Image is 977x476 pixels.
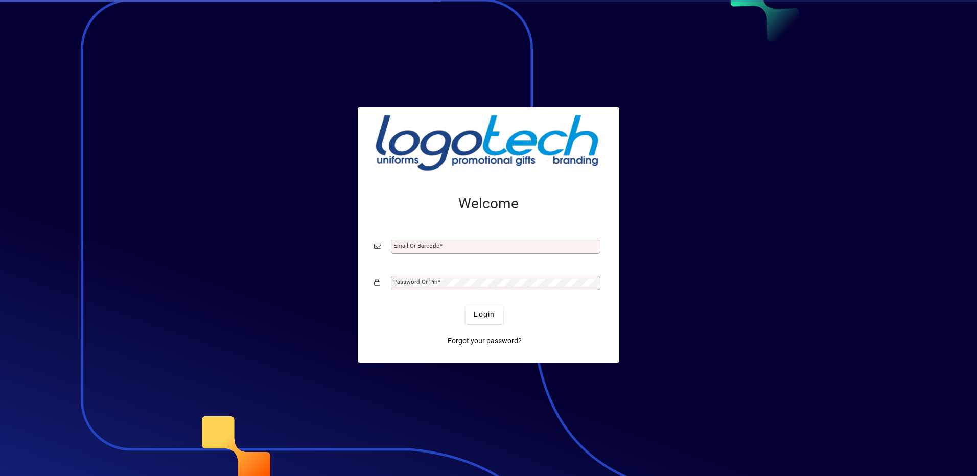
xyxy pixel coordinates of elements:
[444,332,526,350] a: Forgot your password?
[448,336,522,346] span: Forgot your password?
[374,195,603,212] h2: Welcome
[466,305,503,324] button: Login
[474,309,495,320] span: Login
[393,278,437,285] mat-label: Password or Pin
[393,242,439,249] mat-label: Email or Barcode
